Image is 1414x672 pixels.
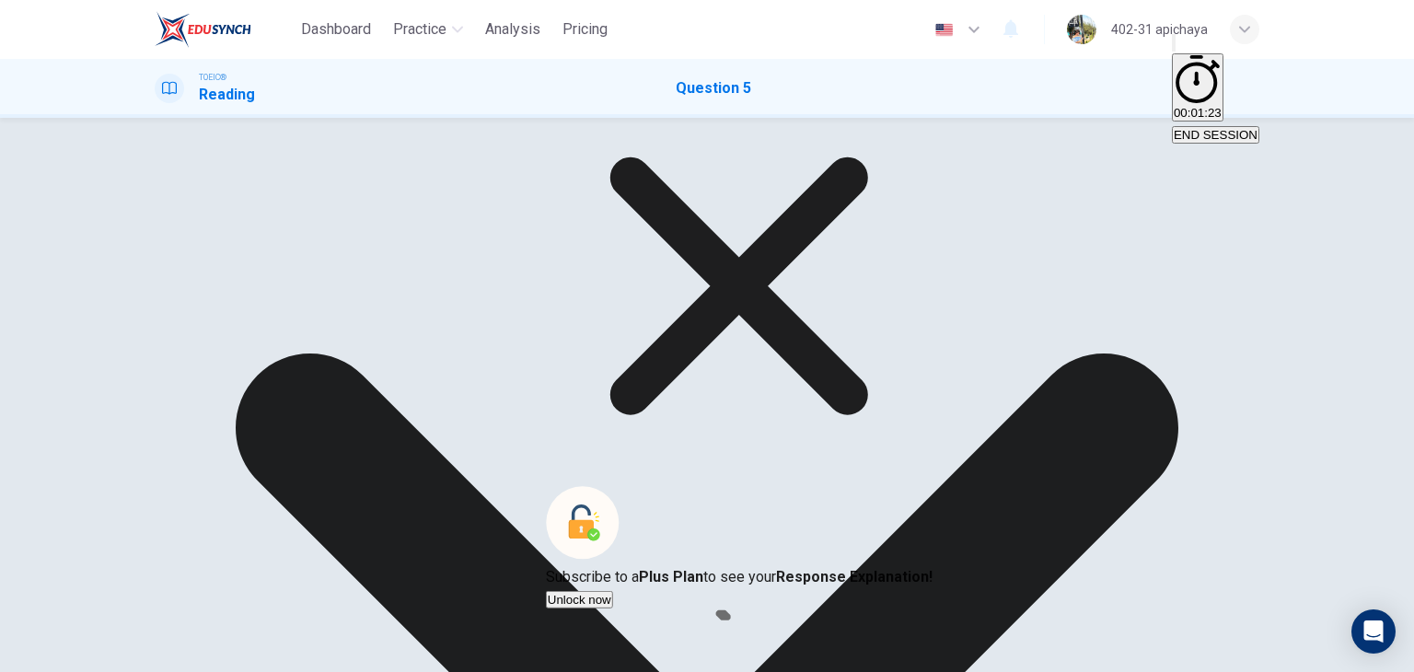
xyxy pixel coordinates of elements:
strong: Plus Plan [639,568,703,585]
div: Open Intercom Messenger [1351,609,1396,654]
div: 402-31 apichaya [1111,18,1208,41]
span: TOEIC® [199,71,226,84]
img: Profile picture [1067,15,1096,44]
p: Subscribe to a to see your [546,566,933,588]
div: Hide [1172,53,1259,123]
span: Dashboard [301,18,371,41]
h1: Reading [199,84,255,106]
div: Mute [1172,31,1259,53]
span: 00:01:23 [1174,106,1222,120]
span: Practice [393,18,446,41]
img: en [933,23,956,37]
img: EduSynch logo [155,11,251,48]
strong: Response Explanation! [776,568,933,585]
span: Analysis [485,18,540,41]
h1: Question 5 [676,77,751,99]
span: END SESSION [1174,128,1258,142]
span: Pricing [562,18,608,41]
button: Unlock now [546,591,613,608]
